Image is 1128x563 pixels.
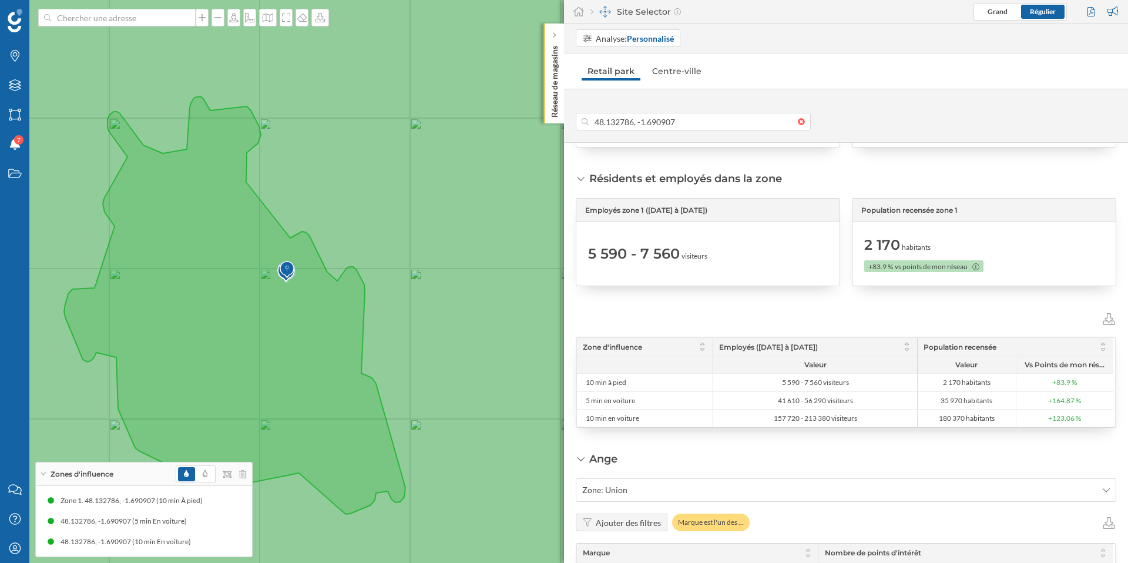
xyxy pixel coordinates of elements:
span: 10 min en voiture [586,414,639,423]
div: 1 [277,264,296,276]
span: Employés ([DATE] à [DATE]) [719,343,818,351]
span: Valeur [804,360,827,369]
span: 35 970 habitants [941,396,992,406]
span: +83.9 % [1052,377,1077,388]
div: Ajouter des filtres [596,517,661,529]
span: Valeur [955,360,978,369]
span: Marque [583,548,610,558]
span: 5 min en voiture [586,396,635,406]
img: Logo Geoblink [8,9,22,32]
a: Retail park [582,62,640,81]
div: Ange [589,451,617,467]
span: +83.9 % [868,262,893,272]
span: Zone d'influence [583,343,642,351]
span: Zones d'influence [51,469,113,480]
img: dashboards-manager.svg [599,6,611,18]
span: Support [25,8,67,19]
div: Zone 1. 48.132786, -1.690907 (10 min À pied) [61,495,209,507]
img: pois-map-marker.svg [277,261,297,284]
div: Analyse: [596,32,674,45]
span: vs points de mon réseau [895,262,968,272]
a: Centre-ville [646,62,707,81]
img: Marker [280,258,294,281]
span: 5 590 - 7 560 visiteurs [782,378,849,387]
span: habitants [902,242,931,253]
div: 48.132786, -1.690907 (5 min En voiture) [61,515,193,527]
span: visiteurs [681,251,707,262]
span: 157 720 - 213 380 visiteurs [774,414,857,423]
span: 5 590 - 7 560 [588,244,680,263]
span: Grand [988,7,1008,16]
span: 41 610 - 56 290 visiteurs [778,396,853,406]
span: Employés zone 1 ([DATE] à [DATE]) [585,205,707,216]
div: 1 [277,261,294,282]
span: +123.06 % [1048,413,1081,424]
div: 48.132786, -1.690907 (10 min En voiture) [61,536,197,548]
span: +164.87 % [1048,396,1081,406]
div: Site Selector [590,6,681,18]
span: 2 170 [864,236,900,254]
span: 7 [17,134,21,146]
span: Zone: Union [582,484,627,496]
span: 180 370 habitants [939,414,995,423]
p: Réseau de magasins [549,41,560,118]
span: Population recensée [924,343,996,351]
span: Vs Points de mon réseau [1025,360,1105,369]
strong: Personnalisé [627,33,674,43]
div: Résidents et employés dans la zone [589,171,782,186]
div: Marque est l'un des … [672,514,750,531]
span: Nombre de points d'intérêt [825,548,921,558]
span: 2 170 habitants [943,378,991,387]
span: Régulier [1030,7,1056,16]
span: Population recensée zone 1 [861,205,958,216]
span: 10 min à pied [586,378,626,387]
